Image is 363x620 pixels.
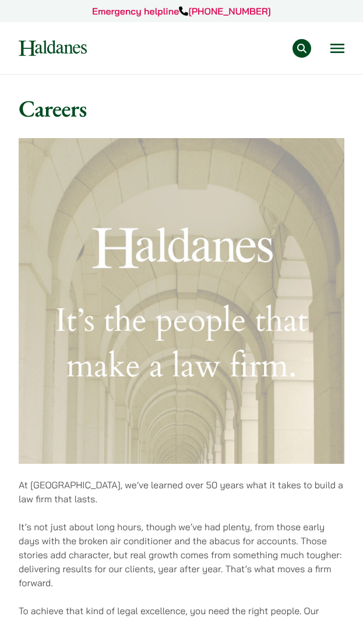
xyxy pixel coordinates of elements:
p: It’s not just about long hours, though we’ve had plenty, from those early days with the broken ai... [19,520,344,590]
button: Search [292,39,311,58]
img: Banner with text: Haldanes, It’s the people that make a law firm [19,138,344,464]
a: Emergency helpline[PHONE_NUMBER] [92,5,271,17]
img: Logo of Haldanes [19,40,87,56]
h1: Careers [19,94,344,122]
button: Open menu [330,44,344,53]
p: At [GEOGRAPHIC_DATA], we’ve learned over 50 years what it takes to build a law firm that lasts. [19,478,344,506]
